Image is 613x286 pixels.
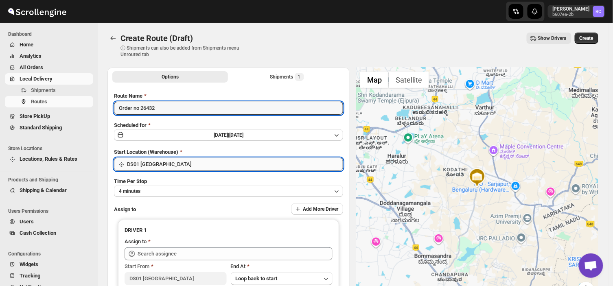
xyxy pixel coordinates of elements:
[5,185,93,196] button: Shipping & Calendar
[120,45,249,58] p: ⓘ Shipments can also be added from Shipments menu Unrouted tab
[5,50,93,62] button: Analytics
[20,124,62,131] span: Standard Shipping
[548,5,605,18] button: User menu
[20,41,33,48] span: Home
[593,6,604,17] span: Rahul Chopra
[125,263,149,269] span: Start From
[5,227,93,239] button: Cash Collection
[8,145,94,152] span: Store Locations
[20,261,38,267] span: Widgets
[553,12,590,17] p: b607ea-2b
[20,187,67,193] span: Shipping & Calendar
[114,122,147,128] span: Scheduled for
[389,72,429,88] button: Show satellite imagery
[8,251,94,257] span: Configurations
[7,1,68,22] img: ScrollEngine
[229,132,243,138] span: [DATE]
[579,253,603,278] a: Open chat
[20,218,34,225] span: Users
[270,73,304,81] div: Shipments
[112,71,228,83] button: All Route Options
[20,273,40,279] span: Tracking
[114,129,343,141] button: [DATE]|[DATE]
[5,153,93,165] button: Locations, Rules & Rates
[5,96,93,107] button: Routes
[114,149,178,155] span: Start Location (Warehouse)
[20,230,56,236] span: Cash Collection
[20,53,42,59] span: Analytics
[538,35,567,41] span: Show Drivers
[5,259,93,270] button: Widgets
[360,72,389,88] button: Show street map
[231,262,333,271] div: End At
[119,188,140,194] span: 4 minutes
[120,33,193,43] span: Create Route (Draft)
[596,9,602,14] text: RC
[575,33,598,44] button: Create
[114,186,343,197] button: 4 minutes
[138,247,333,260] input: Search assignee
[5,62,93,73] button: All Orders
[8,31,94,37] span: Dashboard
[20,113,50,119] span: Store PickUp
[291,203,343,215] button: Add More Driver
[162,74,179,80] span: Options
[5,216,93,227] button: Users
[8,208,94,214] span: Users Permissions
[298,74,301,80] span: 1
[214,132,229,138] span: [DATE] |
[553,6,590,12] p: [PERSON_NAME]
[527,33,571,44] button: Show Drivers
[114,102,343,115] input: Eg: Bengaluru Route
[230,71,345,83] button: Selected Shipments
[231,272,333,285] button: Loop back to start
[5,39,93,50] button: Home
[31,87,56,93] span: Shipments
[127,158,343,171] input: Search location
[20,156,77,162] span: Locations, Rules & Rates
[303,206,338,212] span: Add More Driver
[8,177,94,183] span: Products and Shipping
[31,98,47,105] span: Routes
[125,238,147,246] div: Assign to
[236,275,278,282] span: Loop back to start
[114,178,147,184] span: Time Per Stop
[5,85,93,96] button: Shipments
[580,35,593,41] span: Create
[114,206,136,212] span: Assign to
[5,270,93,282] button: Tracking
[125,226,333,234] h3: DRIVER 1
[20,64,43,70] span: All Orders
[20,76,53,82] span: Local Delivery
[107,33,119,44] button: Routes
[114,93,142,99] span: Route Name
